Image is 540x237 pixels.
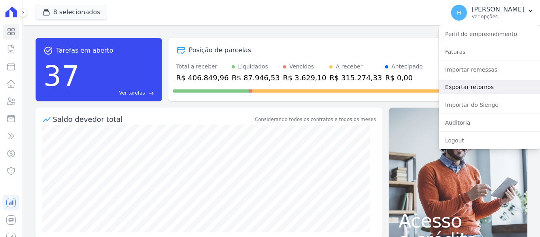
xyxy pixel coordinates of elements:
[56,46,113,55] span: Tarefas em aberto
[176,63,229,71] div: Total a receber
[53,114,253,125] div: Saldo devedor total
[439,63,540,77] a: Importar remessas
[445,2,540,24] button: H [PERSON_NAME] Ver opções
[289,63,314,71] div: Vencidos
[43,55,80,97] div: 37
[119,89,145,97] span: Ver tarefas
[439,98,540,112] a: Importar do Sienge
[391,63,423,71] div: Antecipado
[385,72,423,83] div: R$ 0,00
[189,46,251,55] div: Posição de parcelas
[43,46,53,55] span: task_alt
[398,211,518,230] span: Acesso
[472,13,524,20] p: Ver opções
[148,90,154,96] span: east
[439,27,540,41] a: Perfil do empreendimento
[83,89,154,97] a: Ver tarefas east
[336,63,363,71] div: A receber
[176,72,229,83] div: R$ 406.849,96
[255,116,376,123] div: Considerando todos os contratos e todos os meses
[439,45,540,59] a: Faturas
[36,5,107,20] button: 8 selecionados
[283,72,327,83] div: R$ 3.629,10
[472,6,524,13] p: [PERSON_NAME]
[439,133,540,148] a: Logout
[232,72,279,83] div: R$ 87.946,53
[439,116,540,130] a: Auditoria
[457,10,461,15] span: H
[439,80,540,94] a: Exportar retornos
[329,72,382,83] div: R$ 315.274,33
[238,63,268,71] div: Liquidados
